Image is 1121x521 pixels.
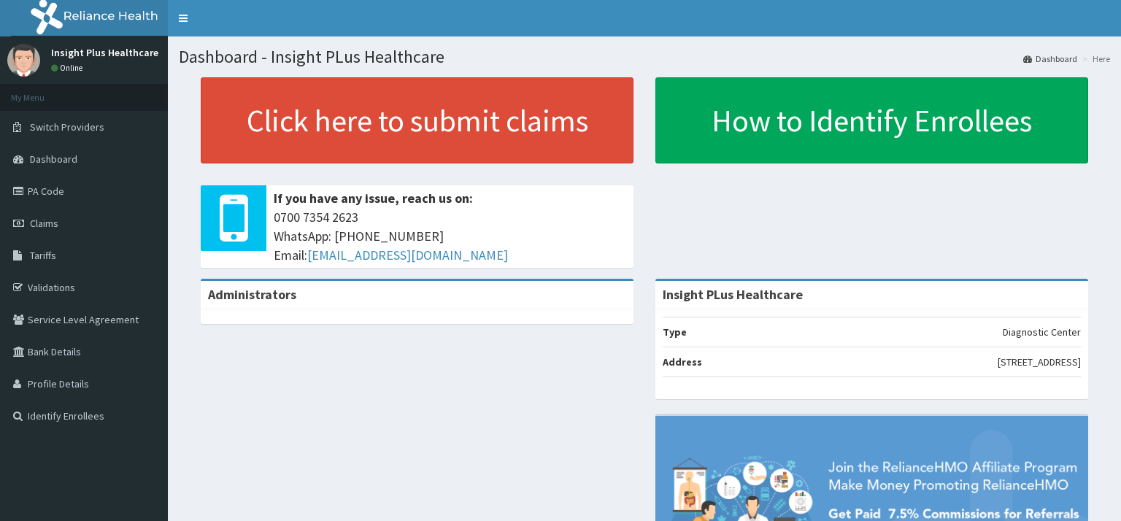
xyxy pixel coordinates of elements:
[30,249,56,262] span: Tariffs
[208,286,296,303] b: Administrators
[1079,53,1110,65] li: Here
[51,47,158,58] p: Insight Plus Healthcare
[30,217,58,230] span: Claims
[663,355,702,368] b: Address
[1003,325,1081,339] p: Diagnostic Center
[30,120,104,134] span: Switch Providers
[51,63,86,73] a: Online
[663,286,803,303] strong: Insight PLus Healthcare
[274,208,626,264] span: 0700 7354 2623 WhatsApp: [PHONE_NUMBER] Email:
[274,190,473,207] b: If you have any issue, reach us on:
[998,355,1081,369] p: [STREET_ADDRESS]
[307,247,508,263] a: [EMAIL_ADDRESS][DOMAIN_NAME]
[30,153,77,166] span: Dashboard
[201,77,633,163] a: Click here to submit claims
[7,44,40,77] img: User Image
[655,77,1088,163] a: How to Identify Enrollees
[179,47,1110,66] h1: Dashboard - Insight PLus Healthcare
[663,325,687,339] b: Type
[1023,53,1077,65] a: Dashboard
